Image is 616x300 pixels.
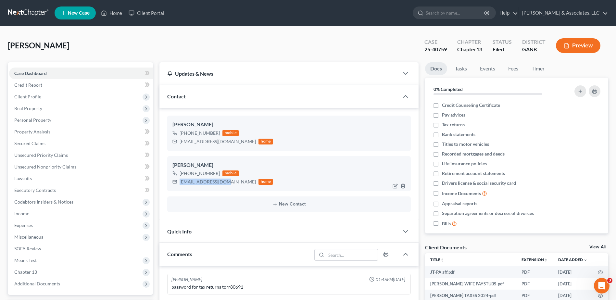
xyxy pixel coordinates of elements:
a: Timer [526,62,550,75]
button: Preview [556,38,600,53]
div: [EMAIL_ADDRESS][DOMAIN_NAME] [180,138,256,145]
span: Bank statements [442,131,475,138]
span: Appraisal reports [442,200,477,207]
span: Income Documents [442,190,481,197]
td: [DATE] [553,266,593,278]
span: Codebtors Insiders & Notices [14,199,73,205]
a: Date Added expand_more [558,257,587,262]
div: GANB [522,46,546,53]
div: [PHONE_NUMBER] [180,170,220,177]
span: Credit Report [14,82,42,88]
a: Events [475,62,500,75]
span: Property Analysis [14,129,50,134]
i: expand_more [584,258,587,262]
div: home [258,139,273,144]
td: JT-PA aff.pdf [425,266,516,278]
a: [PERSON_NAME] & Associates, LLC [519,7,608,19]
span: Tax returns [442,121,465,128]
a: Property Analysis [9,126,153,138]
span: Separation agreements or decrees of divorces [442,210,534,217]
div: mobile [222,130,239,136]
td: PDF [516,266,553,278]
div: Updates & News [167,70,391,77]
a: Client Portal [125,7,168,19]
span: Expenses [14,222,33,228]
span: Titles to motor vehicles [442,141,489,147]
div: Client Documents [425,244,467,251]
a: Titleunfold_more [430,257,444,262]
td: PDF [516,278,553,290]
a: Case Dashboard [9,68,153,79]
div: Filed [493,46,512,53]
div: [PERSON_NAME] [172,121,406,129]
span: Personal Property [14,117,51,123]
td: [DATE] [553,278,593,290]
span: Miscellaneous [14,234,43,240]
span: Pay advices [442,112,465,118]
span: Executory Contracts [14,187,56,193]
span: Client Profile [14,94,41,99]
span: Retirement account statements [442,170,505,177]
i: unfold_more [440,258,444,262]
span: Income [14,211,29,216]
a: Docs [425,62,447,75]
a: Tasks [450,62,472,75]
span: Contact [167,93,186,99]
span: Additional Documents [14,281,60,286]
span: Unsecured Priority Claims [14,152,68,158]
span: Recorded mortgages and deeds [442,151,505,157]
span: New Case [68,11,90,16]
a: Lawsuits [9,173,153,184]
a: Extensionunfold_more [522,257,548,262]
div: [EMAIL_ADDRESS][DOMAIN_NAME] [180,179,256,185]
i: unfold_more [544,258,548,262]
div: Case [424,38,447,46]
span: Drivers license & social security card [442,180,516,186]
iframe: Intercom live chat [594,278,610,294]
div: Chapter [457,38,482,46]
a: Credit Report [9,79,153,91]
input: Search... [326,249,378,260]
button: New Contact [172,202,406,207]
a: Executory Contracts [9,184,153,196]
a: Unsecured Priority Claims [9,149,153,161]
div: District [522,38,546,46]
span: 13 [476,46,482,52]
span: Lawsuits [14,176,32,181]
span: Comments [167,251,192,257]
div: password for tax returns torr80691 [171,284,407,290]
span: Quick Info [167,228,192,234]
a: Help [496,7,518,19]
td: [PERSON_NAME] WIFE PAYSTUBS-pdf [425,278,516,290]
div: home [258,179,273,185]
span: 3 [607,278,612,283]
div: [PERSON_NAME] [171,277,202,283]
a: Home [98,7,125,19]
div: mobile [222,170,239,176]
div: Chapter [457,46,482,53]
span: Unsecured Nonpriority Claims [14,164,76,169]
span: Real Property [14,106,42,111]
a: Unsecured Nonpriority Claims [9,161,153,173]
div: 25-40759 [424,46,447,53]
span: Case Dashboard [14,70,47,76]
a: View All [589,245,606,249]
strong: 0% Completed [434,86,463,92]
a: Secured Claims [9,138,153,149]
a: SOFA Review [9,243,153,255]
span: Chapter 13 [14,269,37,275]
span: 01:46PM[DATE] [376,277,405,283]
span: Life insurance policies [442,160,487,167]
div: [PHONE_NUMBER] [180,130,220,136]
input: Search by name... [426,7,485,19]
span: Bills [442,220,451,227]
div: Status [493,38,512,46]
span: Means Test [14,257,37,263]
span: Credit Counseling Certificate [442,102,500,108]
a: Fees [503,62,524,75]
div: [PERSON_NAME] [172,161,406,169]
span: SOFA Review [14,246,41,251]
span: Secured Claims [14,141,45,146]
span: [PERSON_NAME] [8,41,69,50]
